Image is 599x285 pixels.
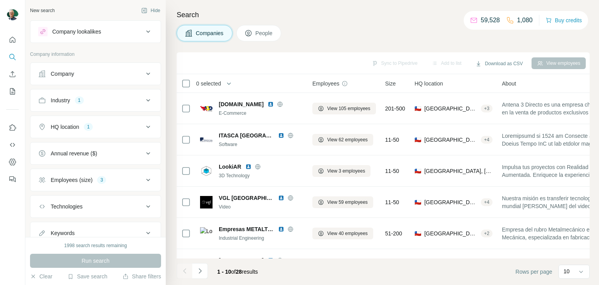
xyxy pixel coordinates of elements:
div: Video [219,203,303,210]
span: 🇨🇱 [415,230,421,237]
img: Avatar [6,8,19,20]
img: Logo of believe.tv [200,258,213,271]
div: New search [30,7,55,14]
span: HQ location [415,80,443,87]
div: Software [219,141,303,148]
span: 🇨🇱 [415,105,421,112]
span: Employees [312,80,339,87]
button: Dashboard [6,155,19,169]
button: Download as CSV [470,58,528,69]
div: Employees (size) [51,176,92,184]
button: Annual revenue ($) [30,144,161,163]
img: Logo of ITASCA Chile [200,134,213,146]
span: Companies [196,29,224,37]
img: Logo of VGL Chile [200,196,213,208]
span: 0 selected [196,80,221,87]
button: My lists [6,84,19,98]
div: 3 [97,176,106,183]
div: Annual revenue ($) [51,150,97,157]
span: [GEOGRAPHIC_DATA], [PERSON_NAME][GEOGRAPHIC_DATA] [424,198,478,206]
button: View 62 employees [312,134,373,146]
span: results [217,269,258,275]
span: 11-50 [385,136,399,144]
div: Technologies [51,203,83,210]
img: LinkedIn logo [278,195,284,201]
button: Quick start [6,33,19,47]
p: 1,080 [517,16,533,25]
div: + 2 [481,230,493,237]
span: View 59 employees [327,199,368,206]
div: 1 [84,123,93,130]
p: 59,528 [481,16,500,25]
span: [DOMAIN_NAME] [219,256,264,264]
div: + 4 [481,136,493,143]
button: Search [6,50,19,64]
span: 1 - 10 [217,269,231,275]
button: Use Surfe API [6,138,19,152]
span: [GEOGRAPHIC_DATA], [GEOGRAPHIC_DATA] [424,230,478,237]
button: HQ location1 [30,118,161,136]
div: 3D Technology [219,172,303,179]
span: 🇨🇱 [415,198,421,206]
button: Industry1 [30,91,161,110]
span: [GEOGRAPHIC_DATA], [PERSON_NAME][GEOGRAPHIC_DATA] [424,167,493,175]
img: LinkedIn logo [278,132,284,139]
button: Buy credits [546,15,582,26]
span: About [502,80,516,87]
button: Clear [30,273,52,280]
span: 11-50 [385,198,399,206]
img: LinkedIn logo [268,101,274,107]
button: View 59 employees [312,196,373,208]
div: Keywords [51,229,74,237]
img: Logo of Empresas METALTORQUE [200,227,213,240]
span: 51-200 [385,230,402,237]
button: Keywords [30,224,161,242]
span: 28 [236,269,242,275]
span: ITASCA [GEOGRAPHIC_DATA] [219,132,274,139]
div: + 3 [481,105,493,112]
button: Hide [136,5,166,16]
div: E-Commerce [219,110,303,117]
img: LinkedIn logo [245,164,252,170]
img: Logo of A3D.CL [200,102,213,115]
span: Empresas METALTORQUE [219,225,274,233]
span: 11-50 [385,167,399,175]
span: VGL [GEOGRAPHIC_DATA] [219,194,274,202]
button: Feedback [6,172,19,186]
span: View 105 employees [327,105,370,112]
button: Employees (size)3 [30,171,161,189]
div: HQ location [51,123,79,131]
h4: Search [177,9,590,20]
span: View 3 employees [327,167,365,175]
p: 10 [564,267,570,275]
button: Navigate to next page [192,263,208,279]
span: LookiAR [219,163,241,171]
button: Share filters [122,273,161,280]
span: [GEOGRAPHIC_DATA], [PERSON_NAME][GEOGRAPHIC_DATA] [424,105,478,112]
span: People [255,29,273,37]
img: LinkedIn logo [278,226,284,232]
img: LinkedIn logo [268,257,274,264]
div: 1 [75,97,84,104]
div: Company [51,70,74,78]
img: Logo of LookiAR [200,165,213,177]
button: Company [30,64,161,83]
span: Size [385,80,396,87]
span: View 40 employees [327,230,368,237]
div: 1998 search results remaining [64,242,127,249]
button: Technologies [30,197,161,216]
button: Enrich CSV [6,67,19,81]
span: 201-500 [385,105,405,112]
button: View 3 employees [312,165,370,177]
span: 🇨🇱 [415,136,421,144]
button: Company lookalikes [30,22,161,41]
span: 🇨🇱 [415,167,421,175]
button: View 40 employees [312,228,373,239]
p: Company information [30,51,161,58]
div: Industrial Engineering [219,235,303,242]
button: Use Surfe on LinkedIn [6,121,19,135]
button: Save search [67,273,107,280]
span: Rows per page [516,268,552,276]
div: Company lookalikes [52,28,101,36]
span: [GEOGRAPHIC_DATA], [PERSON_NAME][GEOGRAPHIC_DATA] [424,136,478,144]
